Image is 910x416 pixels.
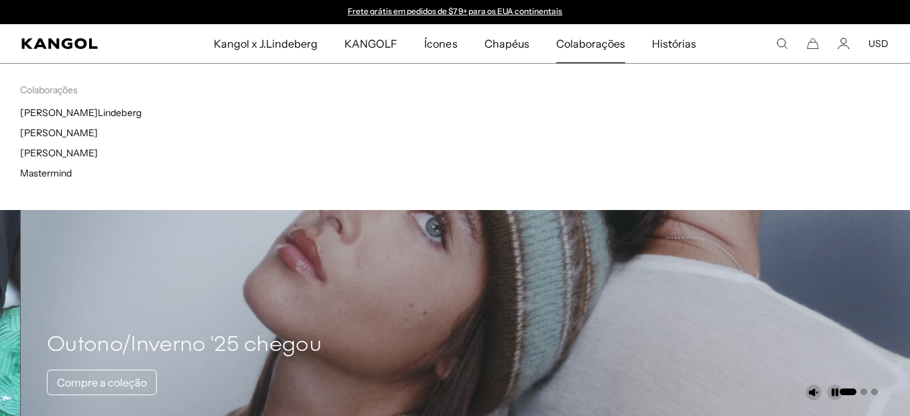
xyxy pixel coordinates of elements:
[348,6,563,16] a: Frete grátis em pedidos de $79+ para os EUA continentais
[200,24,332,63] a: Kangol x J.Lindeberg
[838,386,878,397] ul: Selecione um slide para mostrar
[317,7,593,17] slideshow-component: Barra de anúncios
[21,38,141,49] a: Kangol
[424,24,457,63] span: Ícones
[344,24,397,63] span: KANGOLF
[838,38,850,50] a: Conta
[639,24,710,63] a: Histórias
[827,384,843,401] button: Pausa
[471,24,543,63] a: Chapéus
[331,24,411,63] a: KANGOLF
[47,332,322,359] h4: Outono/Inverno '25 chegou
[317,7,593,17] div: 1 de 2
[20,127,98,139] a: [PERSON_NAME]
[214,24,318,63] span: Kangol x J.Lindeberg
[20,107,141,119] a: [PERSON_NAME]Lindeberg
[556,24,625,63] span: Colaborações
[47,370,157,395] a: Compre a coleção
[20,167,72,179] a: Mastermind
[317,7,593,17] div: Anúncio
[860,388,867,395] button: Vá para o slide 2
[871,388,878,395] button: Vá para o slide 3
[20,84,455,96] p: Colaborações
[20,147,98,159] a: [PERSON_NAME]
[652,24,696,63] span: Histórias
[411,24,470,63] a: Ícones
[840,388,856,395] button: Vá para o slide 1
[805,384,822,401] button: Ativar som
[807,38,819,50] button: Carroça
[868,38,889,50] button: USD
[543,24,639,63] a: Colaborações
[484,24,529,63] span: Chapéus
[776,38,788,50] summary: Pesquise aqui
